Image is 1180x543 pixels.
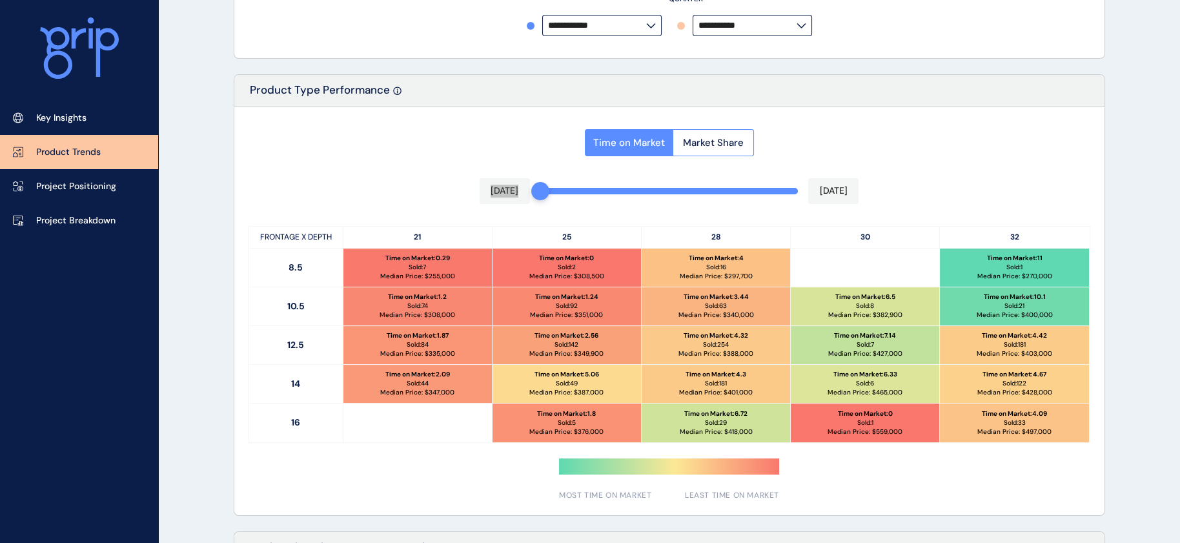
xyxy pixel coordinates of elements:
p: Time on Market : 4 [688,254,743,263]
p: 10.5 [249,287,343,325]
p: Time on Market : 3.44 [683,292,748,302]
p: Sold: 142 [554,340,578,349]
p: Sold: 29 [705,418,727,427]
p: 28 [642,227,791,248]
p: 32 [940,227,1089,248]
p: FRONTAGE X DEPTH [249,227,343,248]
p: Median Price: $ 418,000 [679,427,752,436]
p: Time on Market : 4.32 [684,331,748,340]
p: Sold: 8 [856,302,874,311]
p: Time on Market : 2.09 [385,370,450,379]
p: Median Price: $ 400,000 [977,311,1053,320]
p: Key Insights [36,112,86,125]
p: Product Trends [36,146,101,159]
p: Sold: 63 [705,302,727,311]
button: Time on Market [585,129,673,156]
p: Time on Market : 2.56 [534,331,598,340]
p: Sold: 49 [556,379,578,388]
p: Median Price: $ 351,000 [530,311,603,320]
p: Project Breakdown [36,214,116,227]
p: Median Price: $ 388,000 [678,349,753,358]
span: MOST TIME ON MARKET [559,490,651,501]
p: 30 [791,227,940,248]
p: 16 [249,404,343,442]
p: [DATE] [491,185,518,198]
p: Median Price: $ 335,000 [380,349,455,358]
p: Sold: 74 [407,302,428,311]
p: Sold: 1 [1006,263,1022,272]
p: Median Price: $ 497,000 [977,427,1052,436]
p: Median Price: $ 382,900 [828,311,902,320]
p: Time on Market : 11 [987,254,1043,263]
p: Sold: 7 [857,340,874,349]
p: Time on Market : 6.33 [833,370,897,379]
p: Median Price: $ 403,000 [977,349,1052,358]
p: Median Price: $ 465,000 [828,388,902,397]
p: Sold: 2 [558,263,576,272]
p: Sold: 92 [556,302,578,311]
p: Median Price: $ 340,000 [678,311,753,320]
p: Sold: 122 [1002,379,1026,388]
p: Median Price: $ 387,000 [529,388,604,397]
p: 14 [249,365,343,403]
p: Time on Market : 1.8 [537,409,596,418]
p: Median Price: $ 270,000 [977,272,1052,281]
p: Time on Market : 6.72 [684,409,748,418]
p: Time on Market : 1.2 [388,292,447,302]
p: Median Price: $ 349,900 [529,349,604,358]
p: Time on Market : 6.5 [835,292,895,302]
p: Median Price: $ 428,000 [977,388,1052,397]
p: Time on Market : 4.3 [686,370,746,379]
span: LEAST TIME ON MARKET [685,490,779,501]
span: Time on Market [593,136,665,149]
p: Median Price: $ 401,000 [679,388,753,397]
p: Time on Market : 4.09 [982,409,1047,418]
p: Sold: 84 [407,340,429,349]
p: [DATE] [820,185,848,198]
p: Sold: 6 [856,379,874,388]
span: Market Share [683,136,744,149]
p: Median Price: $ 376,000 [529,427,604,436]
p: Median Price: $ 255,000 [380,272,455,281]
p: Time on Market : 10.1 [984,292,1046,302]
p: Time on Market : 5.06 [534,370,599,379]
p: Time on Market : 4.67 [982,370,1046,379]
p: Sold: 1 [857,418,873,427]
p: Sold: 181 [705,379,727,388]
p: Sold: 21 [1004,302,1024,311]
p: Median Price: $ 427,000 [828,349,902,358]
p: Sold: 254 [703,340,729,349]
p: Sold: 7 [409,263,426,272]
p: 25 [493,227,642,248]
p: 8.5 [249,249,343,287]
p: Time on Market : 1.87 [387,331,449,340]
p: 21 [343,227,493,248]
p: Median Price: $ 308,000 [380,311,455,320]
p: Sold: 5 [558,418,576,427]
p: Time on Market : 0 [539,254,594,263]
p: Sold: 181 [1004,340,1026,349]
p: Median Price: $ 559,000 [828,427,902,436]
p: Project Positioning [36,180,116,193]
p: Product Type Performance [250,83,390,107]
p: Median Price: $ 297,700 [679,272,752,281]
button: Market Share [673,129,754,156]
p: Median Price: $ 308,500 [529,272,604,281]
p: Sold: 33 [1004,418,1026,427]
p: Time on Market : 0.29 [385,254,450,263]
p: 12.5 [249,326,343,364]
p: Sold: 16 [706,263,726,272]
p: Time on Market : 1.24 [535,292,598,302]
p: Sold: 44 [407,379,429,388]
p: Median Price: $ 347,000 [380,388,454,397]
p: Time on Market : 7.14 [834,331,896,340]
p: Time on Market : 0 [838,409,893,418]
p: Time on Market : 4.42 [982,331,1047,340]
